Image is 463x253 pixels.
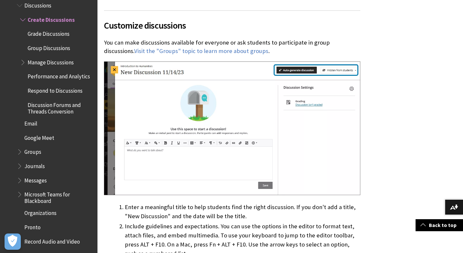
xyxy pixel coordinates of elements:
span: Messages [24,175,47,184]
span: Manage Discussions [28,57,74,66]
span: Create Discussions [28,14,75,23]
a: Visit the "Groups" topic to learn more about groups [134,47,268,55]
span: Journals [24,161,45,169]
a: Back to top [416,219,463,231]
span: Group Discussions [28,43,70,51]
button: Open Preferences [5,233,21,250]
span: Respond to Discussions [28,85,83,94]
span: Pronto [24,222,41,231]
span: Discussion Forums and Threads Conversion [28,100,93,115]
span: Organizations [24,208,57,217]
span: Performance and Analytics [28,71,90,80]
span: Email [24,118,37,127]
li: Enter a meaningful title to help students find the right discussion. If you don't add a title, "N... [125,203,360,221]
img: Image of the panel for creating a new discussion, showing the rich text editor and the discussion... [104,61,360,195]
span: Google Meet [24,132,54,141]
span: Groups [24,146,41,155]
span: Record Audio and Video [24,236,80,245]
span: Customize discussions [104,19,360,32]
span: Microsoft Teams for Blackboard [24,189,93,204]
span: Grade Discussions [28,29,70,37]
p: You can make discussions available for everyone or ask students to participate in group discussio... [104,38,360,55]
